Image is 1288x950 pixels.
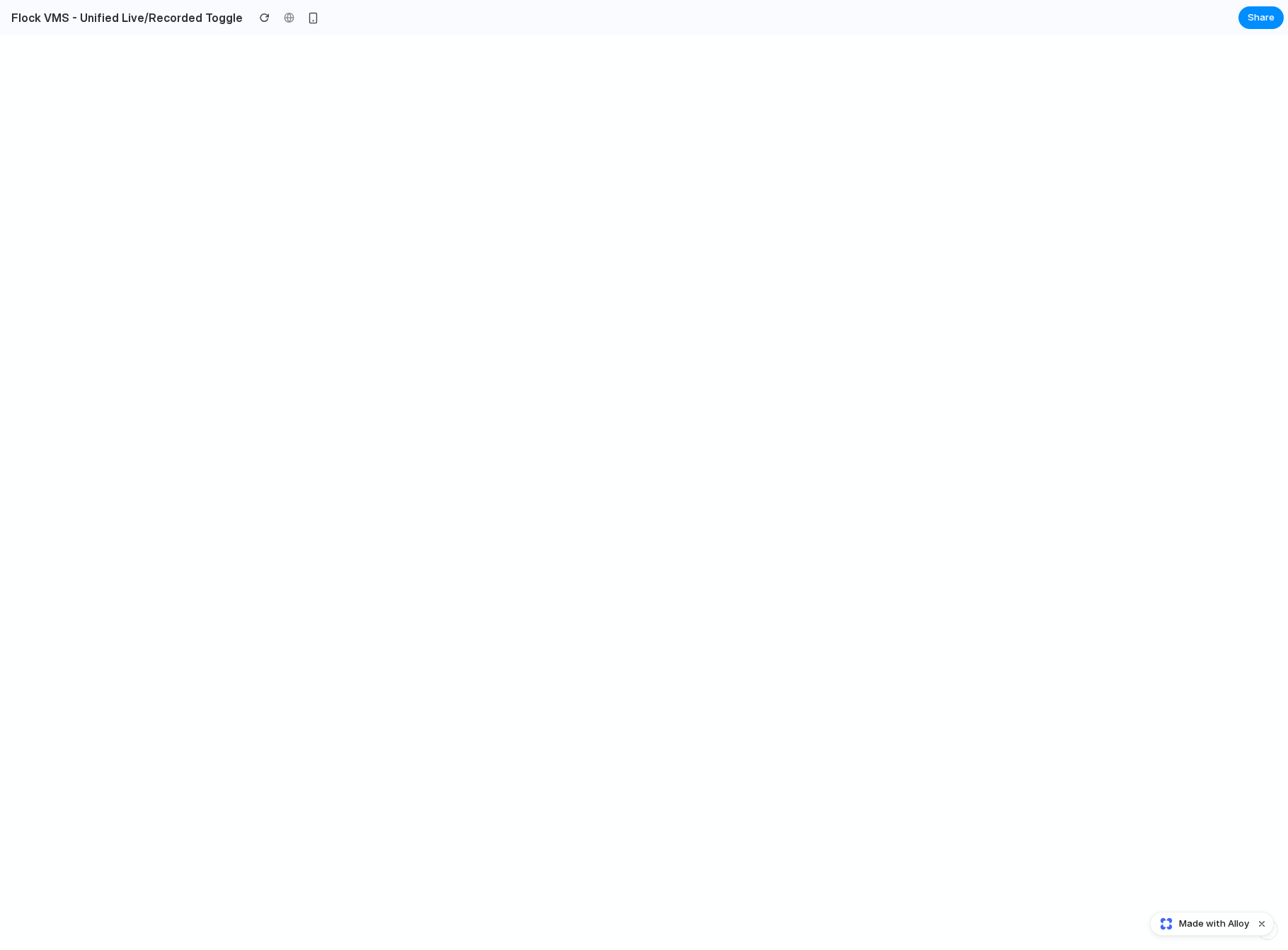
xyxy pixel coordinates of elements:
button: Dismiss watermark [1253,915,1270,932]
a: Made with Alloy [1151,917,1250,931]
span: Share [1248,11,1275,25]
h2: Flock VMS - Unified Live/Recorded Toggle [6,9,243,26]
span: Made with Alloy [1179,917,1249,931]
button: Share [1238,6,1284,29]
